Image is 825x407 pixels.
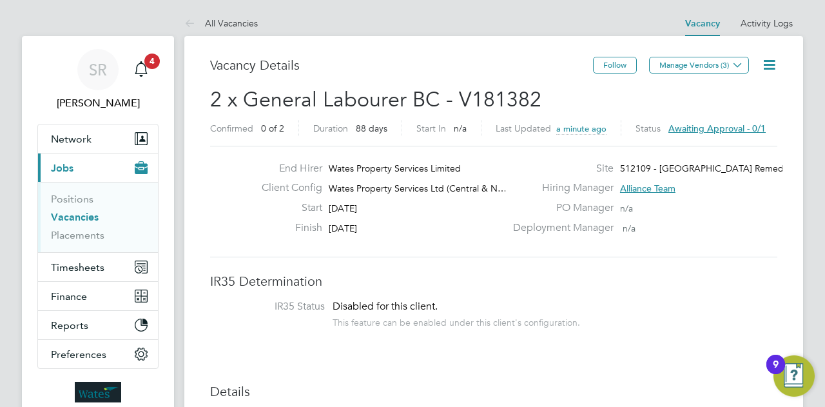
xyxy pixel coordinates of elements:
[505,162,614,175] label: Site
[505,201,614,215] label: PO Manager
[356,123,387,134] span: 88 days
[37,49,159,111] a: SR[PERSON_NAME]
[38,282,158,310] button: Finance
[51,211,99,223] a: Vacancies
[620,203,633,214] span: n/a
[51,193,93,205] a: Positions
[210,273,777,290] h3: IR35 Determination
[329,203,357,214] span: [DATE]
[51,229,104,241] a: Placements
[313,123,348,134] label: Duration
[38,124,158,153] button: Network
[454,123,467,134] span: n/a
[649,57,749,74] button: Manage Vendors (3)
[251,162,322,175] label: End Hirer
[223,300,325,313] label: IR35 Status
[38,154,158,182] button: Jobs
[333,313,580,328] div: This feature can be enabled under this client's configuration.
[773,355,815,397] button: Open Resource Center, 9 new notifications
[636,123,661,134] label: Status
[210,87,541,112] span: 2 x General Labourer BC - V181382
[184,17,258,29] a: All Vacancies
[505,221,614,235] label: Deployment Manager
[668,123,766,134] span: Awaiting approval - 0/1
[416,123,446,134] label: Start In
[210,123,253,134] label: Confirmed
[773,364,779,381] div: 9
[261,123,284,134] span: 0 of 2
[38,340,158,368] button: Preferences
[251,181,322,195] label: Client Config
[329,163,461,174] span: Wates Property Services Limited
[593,57,637,74] button: Follow
[51,261,104,273] span: Timesheets
[623,223,636,234] span: n/a
[685,18,720,29] a: Vacancy
[38,182,158,252] div: Jobs
[556,123,607,134] span: a minute ago
[210,383,777,400] h3: Details
[251,221,322,235] label: Finish
[333,300,438,313] span: Disabled for this client.
[505,181,614,195] label: Hiring Manager
[144,54,160,69] span: 4
[329,223,357,234] span: [DATE]
[251,201,322,215] label: Start
[38,311,158,339] button: Reports
[128,49,154,90] a: 4
[51,133,92,145] span: Network
[496,123,551,134] label: Last Updated
[51,348,106,361] span: Preferences
[741,17,793,29] a: Activity Logs
[51,162,73,174] span: Jobs
[51,290,87,303] span: Finance
[89,61,107,78] span: SR
[37,382,159,402] a: Go to home page
[210,57,593,74] h3: Vacancy Details
[51,319,88,332] span: Reports
[620,163,796,174] span: 512109 - [GEOGRAPHIC_DATA] Remedials
[620,183,675,194] span: Alliance Team
[38,253,158,281] button: Timesheets
[329,183,507,194] span: Wates Property Services Ltd (Central & N…
[75,382,121,402] img: wates-logo-retina.png
[37,95,159,111] span: Stacy Reed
